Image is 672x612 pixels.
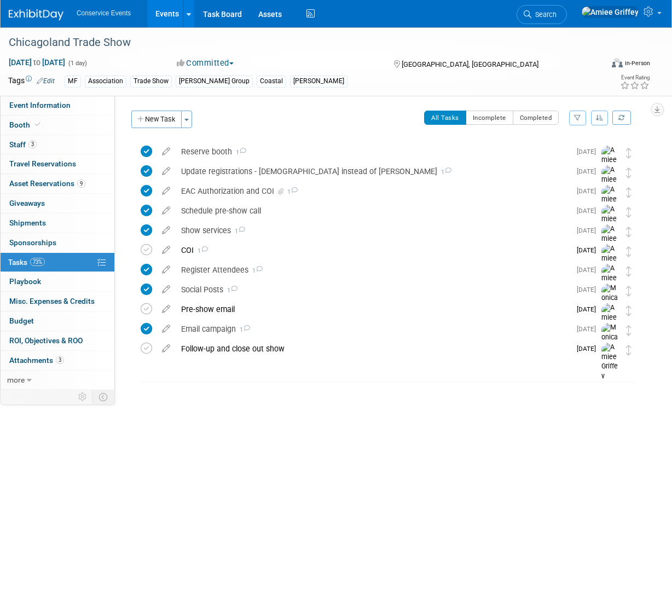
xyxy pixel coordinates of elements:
[466,111,513,125] button: Incomplete
[157,147,176,157] a: edit
[131,111,182,128] button: New Task
[9,199,45,207] span: Giveaways
[223,287,237,294] span: 1
[626,187,632,198] i: Move task
[612,59,623,67] img: Format-Inperson.png
[577,246,601,254] span: [DATE]
[85,76,126,87] div: Association
[577,187,601,195] span: [DATE]
[290,76,347,87] div: [PERSON_NAME]
[577,148,601,155] span: [DATE]
[236,326,250,333] span: 1
[9,159,76,168] span: Travel Reservations
[176,280,570,299] div: Social Posts
[9,238,56,247] span: Sponsorships
[626,266,632,276] i: Move task
[9,277,41,286] span: Playbook
[157,206,176,216] a: edit
[626,168,632,178] i: Move task
[601,343,618,382] img: Amiee Griffey
[601,165,618,204] img: Amiee Griffey
[581,6,639,18] img: Amiee Griffey
[1,135,114,154] a: Staff3
[1,272,114,291] a: Playbook
[176,300,570,319] div: Pre-show email
[1,233,114,252] a: Sponsorships
[157,226,176,235] a: edit
[176,339,570,358] div: Follow-up and close out show
[173,57,238,69] button: Committed
[157,285,176,295] a: edit
[402,60,538,68] span: [GEOGRAPHIC_DATA], [GEOGRAPHIC_DATA]
[232,149,246,156] span: 1
[1,194,114,213] a: Giveaways
[77,180,85,188] span: 9
[176,201,570,220] div: Schedule pre-show call
[612,111,631,125] a: Refresh
[176,162,570,181] div: Update registrations - [DEMOGRAPHIC_DATA] instead of [PERSON_NAME]
[176,320,570,338] div: Email campaign
[577,227,601,234] span: [DATE]
[513,111,559,125] button: Completed
[9,140,37,149] span: Staff
[9,316,34,325] span: Budget
[8,75,55,88] td: Tags
[626,207,632,217] i: Move task
[577,266,601,274] span: [DATE]
[248,267,263,274] span: 1
[30,258,45,266] span: 73%
[601,185,618,224] img: Amiee Griffey
[194,247,208,255] span: 1
[577,345,601,353] span: [DATE]
[1,351,114,370] a: Attachments3
[1,331,114,350] a: ROI, Objectives & ROO
[9,179,85,188] span: Asset Reservations
[626,286,632,296] i: Move task
[626,345,632,355] i: Move task
[92,390,115,404] td: Toggle Event Tabs
[157,304,176,314] a: edit
[1,96,114,115] a: Event Information
[1,154,114,174] a: Travel Reservations
[157,324,176,334] a: edit
[577,325,601,333] span: [DATE]
[257,76,286,87] div: Coastal
[286,188,298,195] span: 1
[577,207,601,215] span: [DATE]
[176,182,570,200] div: EAC Authorization and COI
[531,10,557,19] span: Search
[9,101,71,109] span: Event Information
[9,120,43,129] span: Booth
[624,59,650,67] div: In-Person
[9,336,83,345] span: ROI, Objectives & ROO
[176,241,570,259] div: COI
[424,111,466,125] button: All Tasks
[73,390,92,404] td: Personalize Event Tab Strip
[35,122,40,128] i: Booth reservation complete
[1,311,114,331] a: Budget
[37,77,55,85] a: Edit
[176,221,570,240] div: Show services
[601,264,618,303] img: Amiee Griffey
[130,76,172,87] div: Trade Show
[601,146,618,184] img: Amiee Griffey
[601,303,618,342] img: Amiee Griffey
[9,356,64,365] span: Attachments
[601,224,618,263] img: Amiee Griffey
[157,265,176,275] a: edit
[626,246,632,257] i: Move task
[601,323,618,362] img: Monica Barnson
[32,58,42,67] span: to
[28,140,37,148] span: 3
[67,60,87,67] span: (1 day)
[7,376,25,384] span: more
[557,57,651,73] div: Event Format
[56,356,64,364] span: 3
[601,284,618,322] img: Monica Barnson
[176,76,253,87] div: [PERSON_NAME] Group
[176,261,570,279] div: Register Attendees
[9,297,95,305] span: Misc. Expenses & Credits
[1,174,114,193] a: Asset Reservations9
[626,227,632,237] i: Move task
[1,371,114,390] a: more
